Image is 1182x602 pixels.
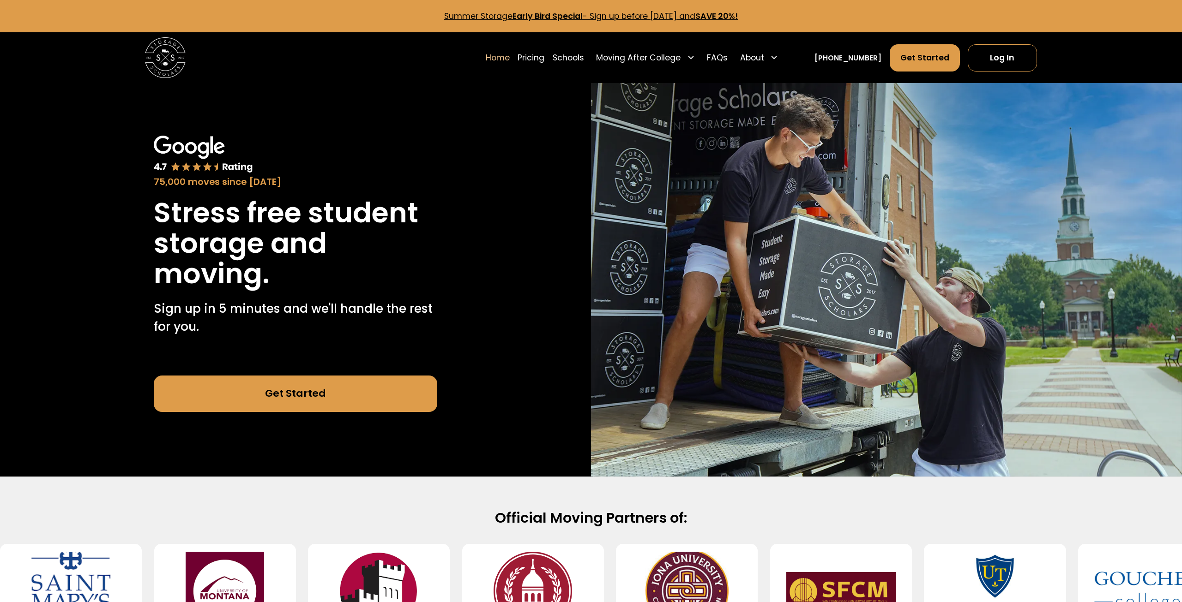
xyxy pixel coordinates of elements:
[518,43,544,72] a: Pricing
[444,11,738,22] a: Summer StorageEarly Bird Special- Sign up before [DATE] andSAVE 20%!
[707,43,728,72] a: FAQs
[513,11,583,22] strong: Early Bird Special
[591,83,1182,477] img: Storage Scholars makes moving and storage easy.
[154,299,437,336] p: Sign up in 5 minutes and we'll handle the rest for you.
[154,197,437,289] h1: Stress free student storage and moving.
[890,44,960,72] a: Get Started
[154,136,253,173] img: Google 4.7 star rating
[553,43,584,72] a: Schools
[740,52,764,64] div: About
[968,44,1037,72] a: Log In
[154,376,437,412] a: Get Started
[486,43,510,72] a: Home
[145,37,186,78] img: Storage Scholars main logo
[154,175,437,189] div: 75,000 moves since [DATE]
[596,52,681,64] div: Moving After College
[267,509,915,527] h2: Official Moving Partners of:
[695,11,738,22] strong: SAVE 20%!
[814,53,881,63] a: [PHONE_NUMBER]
